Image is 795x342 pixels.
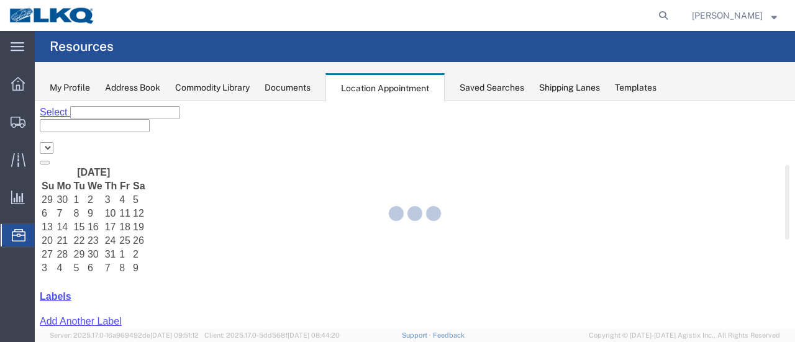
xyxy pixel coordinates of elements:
[52,161,68,173] td: 6
[6,147,20,160] td: 27
[288,331,340,339] span: [DATE] 08:44:20
[21,161,37,173] td: 4
[175,81,250,94] div: Commodity Library
[98,92,111,105] td: 5
[460,81,524,94] div: Saved Searches
[98,161,111,173] td: 9
[6,120,20,132] td: 13
[52,106,68,119] td: 9
[84,92,96,105] td: 4
[84,133,96,146] td: 25
[325,73,445,102] div: Location Appointment
[204,331,340,339] span: Client: 2025.17.0-5dd568f
[98,133,111,146] td: 26
[21,147,37,160] td: 28
[50,81,90,94] div: My Profile
[21,133,37,146] td: 21
[150,331,199,339] span: [DATE] 09:51:12
[39,79,51,91] th: Tu
[98,79,111,91] th: Sa
[6,161,20,173] td: 3
[692,9,763,22] span: Sopha Sam
[39,133,51,146] td: 22
[98,106,111,119] td: 12
[39,161,51,173] td: 5
[70,106,83,119] td: 10
[52,147,68,160] td: 30
[5,215,87,225] a: Add Another Label
[84,79,96,91] th: Fr
[105,81,160,94] div: Address Book
[70,161,83,173] td: 7
[539,81,600,94] div: Shipping Lanes
[84,120,96,132] td: 18
[265,81,311,94] div: Documents
[589,330,780,341] span: Copyright © [DATE]-[DATE] Agistix Inc., All Rights Reserved
[70,120,83,132] td: 17
[21,106,37,119] td: 7
[52,133,68,146] td: 23
[21,92,37,105] td: 30
[21,79,37,91] th: Mo
[433,331,465,339] a: Feedback
[70,133,83,146] td: 24
[52,120,68,132] td: 16
[9,6,96,25] img: logo
[402,331,433,339] a: Support
[50,331,199,339] span: Server: 2025.17.0-16a969492de
[39,147,51,160] td: 29
[52,79,68,91] th: We
[70,147,83,160] td: 31
[21,120,37,132] td: 14
[98,147,111,160] td: 2
[5,6,32,16] span: Select
[691,8,778,23] button: [PERSON_NAME]
[98,120,111,132] td: 19
[39,120,51,132] td: 15
[21,65,96,78] th: [DATE]
[84,147,96,160] td: 1
[6,106,20,119] td: 6
[39,92,51,105] td: 1
[5,190,37,200] a: Labels
[84,161,96,173] td: 8
[6,79,20,91] th: Su
[84,106,96,119] td: 11
[6,92,20,105] td: 29
[6,133,20,146] td: 20
[39,106,51,119] td: 8
[70,92,83,105] td: 3
[50,31,114,62] h4: Resources
[52,92,68,105] td: 2
[5,6,35,16] a: Select
[615,81,656,94] div: Templates
[70,79,83,91] th: Th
